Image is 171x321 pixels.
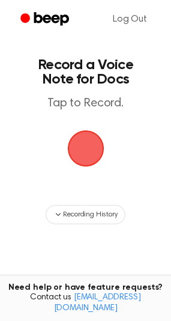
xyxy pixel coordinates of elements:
[54,293,141,313] a: [EMAIL_ADDRESS][DOMAIN_NAME]
[101,5,159,34] a: Log Out
[22,58,149,87] h1: Record a Voice Note for Docs
[22,96,149,111] p: Tap to Record.
[46,205,125,224] button: Recording History
[12,8,80,31] a: Beep
[68,130,104,167] button: Beep Logo
[63,209,117,220] span: Recording History
[7,293,164,314] span: Contact us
